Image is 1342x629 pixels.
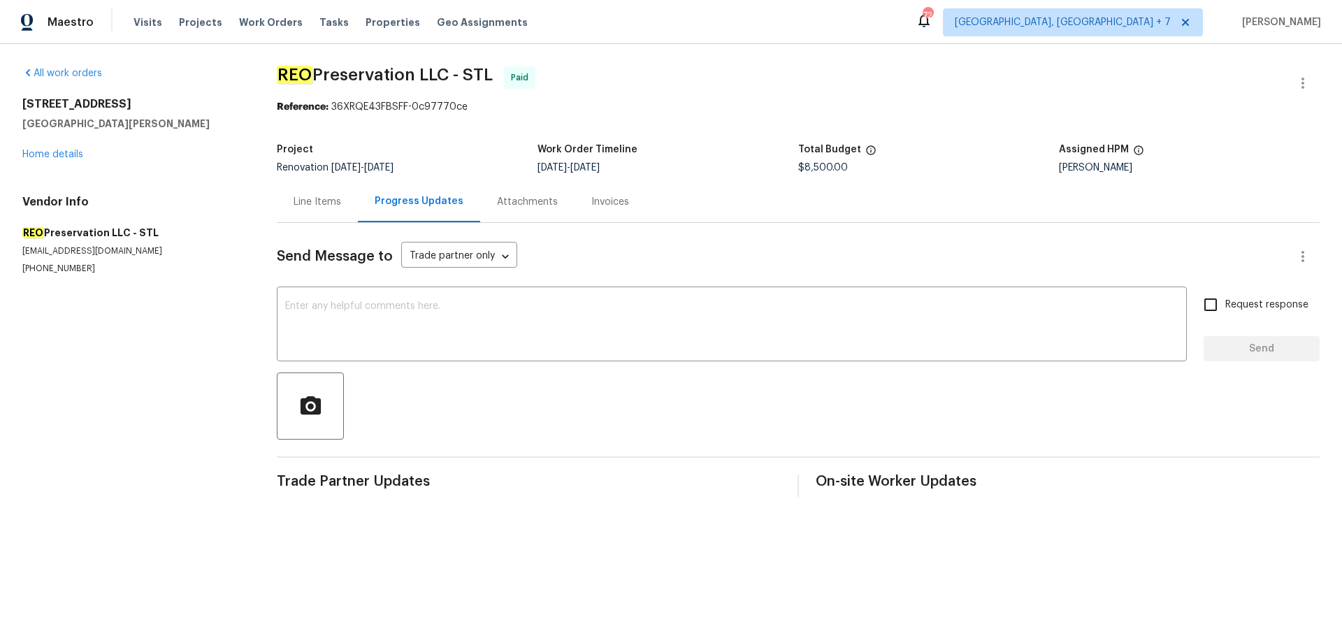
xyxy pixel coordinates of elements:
[437,15,528,29] span: Geo Assignments
[22,68,102,78] a: All work orders
[537,145,637,154] h5: Work Order Timeline
[331,163,361,173] span: [DATE]
[22,195,243,209] h4: Vendor Info
[366,15,420,29] span: Properties
[570,163,600,173] span: [DATE]
[511,71,534,85] span: Paid
[865,145,876,163] span: The total cost of line items that have been proposed by Opendoor. This sum includes line items th...
[294,195,341,209] div: Line Items
[48,15,94,29] span: Maestro
[537,163,600,173] span: -
[375,194,463,208] div: Progress Updates
[134,15,162,29] span: Visits
[22,226,243,240] h5: Preservation LLC - STL
[1133,145,1144,163] span: The hpm assigned to this work order.
[277,102,329,112] b: Reference:
[1059,145,1129,154] h5: Assigned HPM
[1225,298,1308,312] span: Request response
[923,8,932,22] div: 72
[331,163,394,173] span: -
[277,163,394,173] span: Renovation
[319,17,349,27] span: Tasks
[277,66,493,83] span: Preservation LLC - STL
[816,475,1320,489] span: On-site Worker Updates
[179,15,222,29] span: Projects
[22,227,44,238] em: REO
[798,163,848,173] span: $8,500.00
[277,100,1320,114] div: 36XRQE43FBSFF-0c97770ce
[364,163,394,173] span: [DATE]
[955,15,1171,29] span: [GEOGRAPHIC_DATA], [GEOGRAPHIC_DATA] + 7
[591,195,629,209] div: Invoices
[239,15,303,29] span: Work Orders
[22,117,243,131] h5: [GEOGRAPHIC_DATA][PERSON_NAME]
[537,163,567,173] span: [DATE]
[798,145,861,154] h5: Total Budget
[277,475,781,489] span: Trade Partner Updates
[22,263,243,275] p: [PHONE_NUMBER]
[22,97,243,111] h2: [STREET_ADDRESS]
[22,150,83,159] a: Home details
[277,250,393,263] span: Send Message to
[277,66,312,84] em: REO
[401,245,517,268] div: Trade partner only
[1236,15,1321,29] span: [PERSON_NAME]
[22,245,243,257] p: [EMAIL_ADDRESS][DOMAIN_NAME]
[277,145,313,154] h5: Project
[497,195,558,209] div: Attachments
[1059,163,1320,173] div: [PERSON_NAME]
